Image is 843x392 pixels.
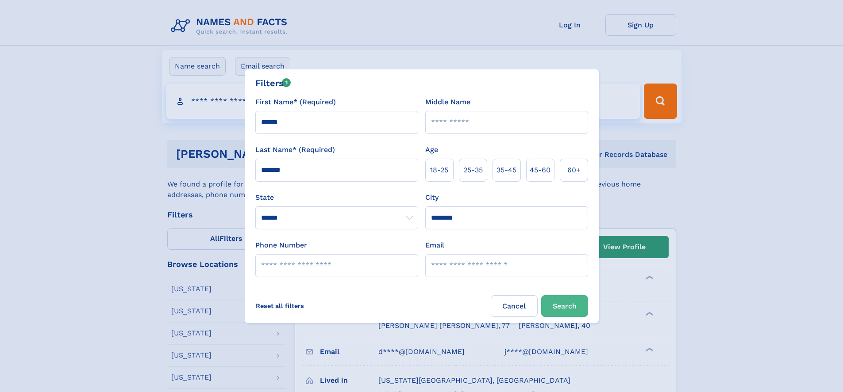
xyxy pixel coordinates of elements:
[425,97,470,107] label: Middle Name
[425,145,438,155] label: Age
[497,165,516,175] span: 35‑45
[250,295,310,316] label: Reset all filters
[491,295,538,317] label: Cancel
[530,165,550,175] span: 45‑60
[430,165,448,175] span: 18‑25
[425,240,444,251] label: Email
[255,76,291,90] div: Filters
[541,295,588,317] button: Search
[255,192,418,203] label: State
[567,165,581,175] span: 60+
[463,165,483,175] span: 25‑35
[425,192,439,203] label: City
[255,240,307,251] label: Phone Number
[255,97,336,107] label: First Name* (Required)
[255,145,335,155] label: Last Name* (Required)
